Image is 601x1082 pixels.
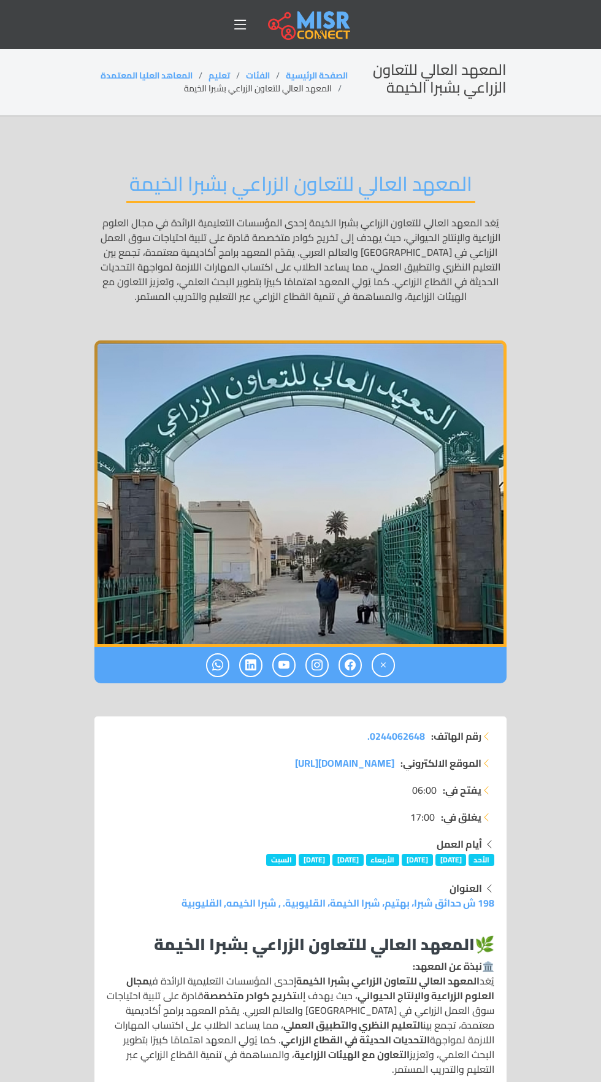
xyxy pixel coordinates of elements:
a: المعاهد العليا المعتمدة [101,67,193,83]
strong: الموقع الالكتروني: [400,756,481,770]
strong: التحديات الحديثة في القطاع الزراعي [281,1030,430,1049]
a: تعليم [209,67,230,83]
strong: نبذة عن المعهد: [413,957,482,975]
strong: التعاون مع الهيئات الزراعية [294,1045,410,1064]
img: main.misr_connect [268,9,350,40]
span: 17:00 [410,810,435,824]
strong: التعليم النظري والتطبيق العملي [283,1016,423,1034]
span: [DATE] [299,854,330,866]
a: [DOMAIN_NAME][URL] [295,756,394,770]
strong: يفتح في: [443,783,481,797]
span: 06:00 [412,783,437,797]
a: الصفحة الرئيسية [286,67,348,83]
h3: 🌿 [107,935,494,954]
a: 198 ش حدائق شبرا، بهتيم، شبرا الخيمة، القليوبية. , شبرا الخيمه, القليوبية [182,894,494,912]
strong: المعهد العالي للتعاون الزراعي بشبرا الخيمة [154,929,475,959]
strong: يغلق في: [441,810,481,824]
img: المعهد العالي للتعاون الزراعي بشبرا الخيمة [94,340,507,647]
h2: المعهد العالي للتعاون الزراعي بشبرا الخيمة [126,172,475,203]
span: الأحد [469,854,494,866]
strong: مجال العلوم الزراعية والإنتاج الحيواني [126,972,494,1005]
span: [DATE] [402,854,433,866]
span: [DATE] [332,854,364,866]
strong: المعهد العالي للتعاون الزراعي بشبرا الخيمة [296,972,480,990]
h2: المعهد العالي للتعاون الزراعي بشبرا الخيمة [348,61,507,97]
span: السبت [266,854,297,866]
p: يُعَد المعهد العالي للتعاون الزراعي بشبرا الخيمة إحدى المؤسسات التعليمية الرائدة في مجال العلوم ا... [94,215,507,304]
span: الأربعاء [366,854,400,866]
li: المعهد العالي للتعاون الزراعي بشبرا الخيمة [184,82,348,95]
strong: رقم الهاتف: [431,729,481,743]
strong: تخريج كوادر متخصصة [204,986,297,1005]
a: الفئات [246,67,270,83]
a: 0244062648. [367,729,425,743]
span: [DATE] [435,854,467,866]
strong: أيام العمل [437,835,482,853]
span: 0244062648. [367,727,425,745]
strong: العنوان [450,879,482,897]
p: 🏛️ يُعَد إحدى المؤسسات التعليمية الرائدة في ، حيث يهدف إلى قادرة على تلبية احتياجات سوق العمل الز... [107,959,494,1076]
span: [DOMAIN_NAME][URL] [295,754,394,772]
div: 1 / 1 [94,340,507,647]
